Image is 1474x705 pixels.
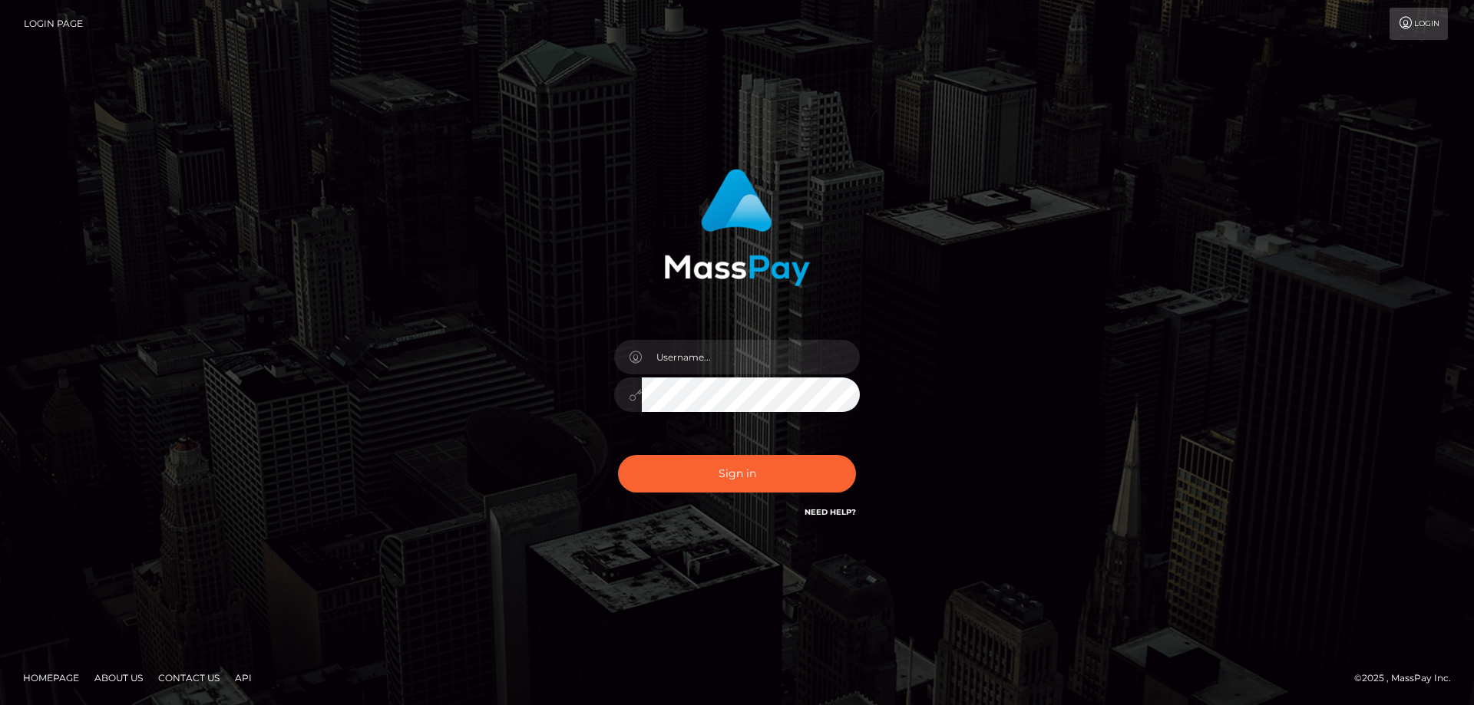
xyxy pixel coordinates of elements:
[1354,670,1462,687] div: © 2025 , MassPay Inc.
[664,169,810,286] img: MassPay Login
[1390,8,1448,40] a: Login
[24,8,83,40] a: Login Page
[17,666,85,690] a: Homepage
[805,507,856,517] a: Need Help?
[618,455,856,493] button: Sign in
[88,666,149,690] a: About Us
[152,666,226,690] a: Contact Us
[642,340,860,374] input: Username...
[229,666,258,690] a: API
